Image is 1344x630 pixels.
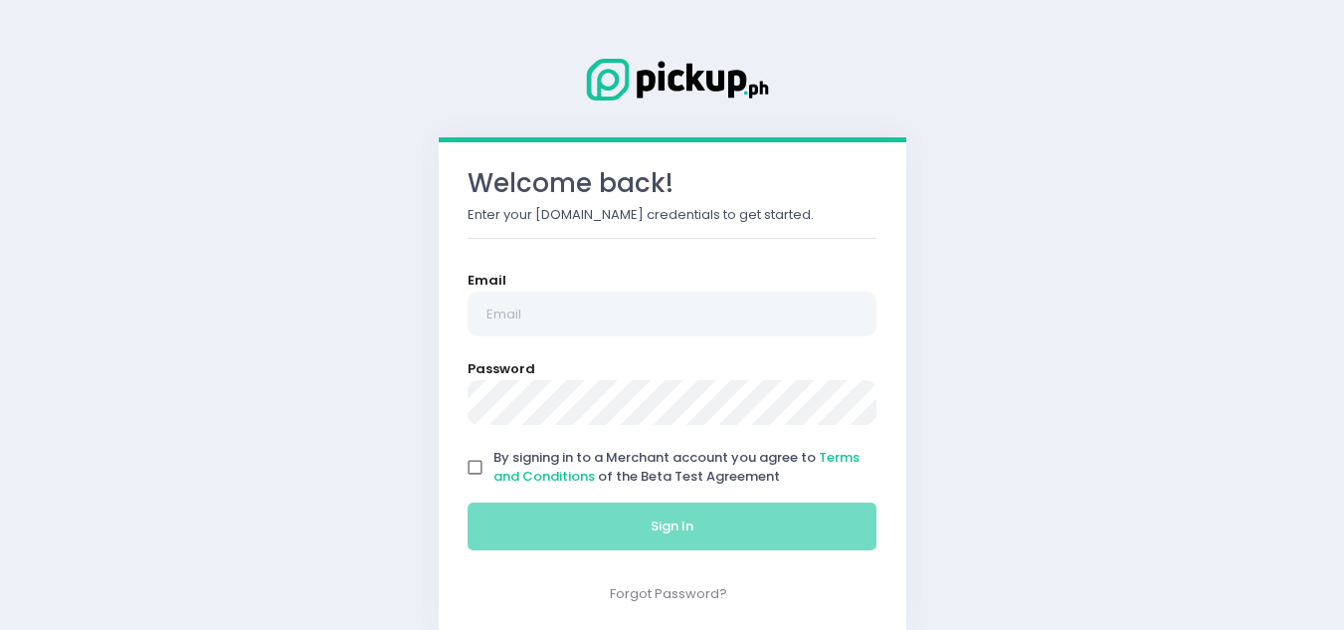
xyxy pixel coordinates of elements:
[468,503,877,550] button: Sign In
[573,55,772,105] img: Logo
[493,448,860,487] span: By signing in to a Merchant account you agree to of the Beta Test Agreement
[468,168,877,199] h3: Welcome back!
[468,359,535,379] label: Password
[493,448,860,487] a: Terms and Conditions
[468,271,506,291] label: Email
[468,292,877,337] input: Email
[651,517,693,535] span: Sign In
[610,584,727,603] a: Forgot Password?
[468,205,877,225] p: Enter your [DOMAIN_NAME] credentials to get started.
